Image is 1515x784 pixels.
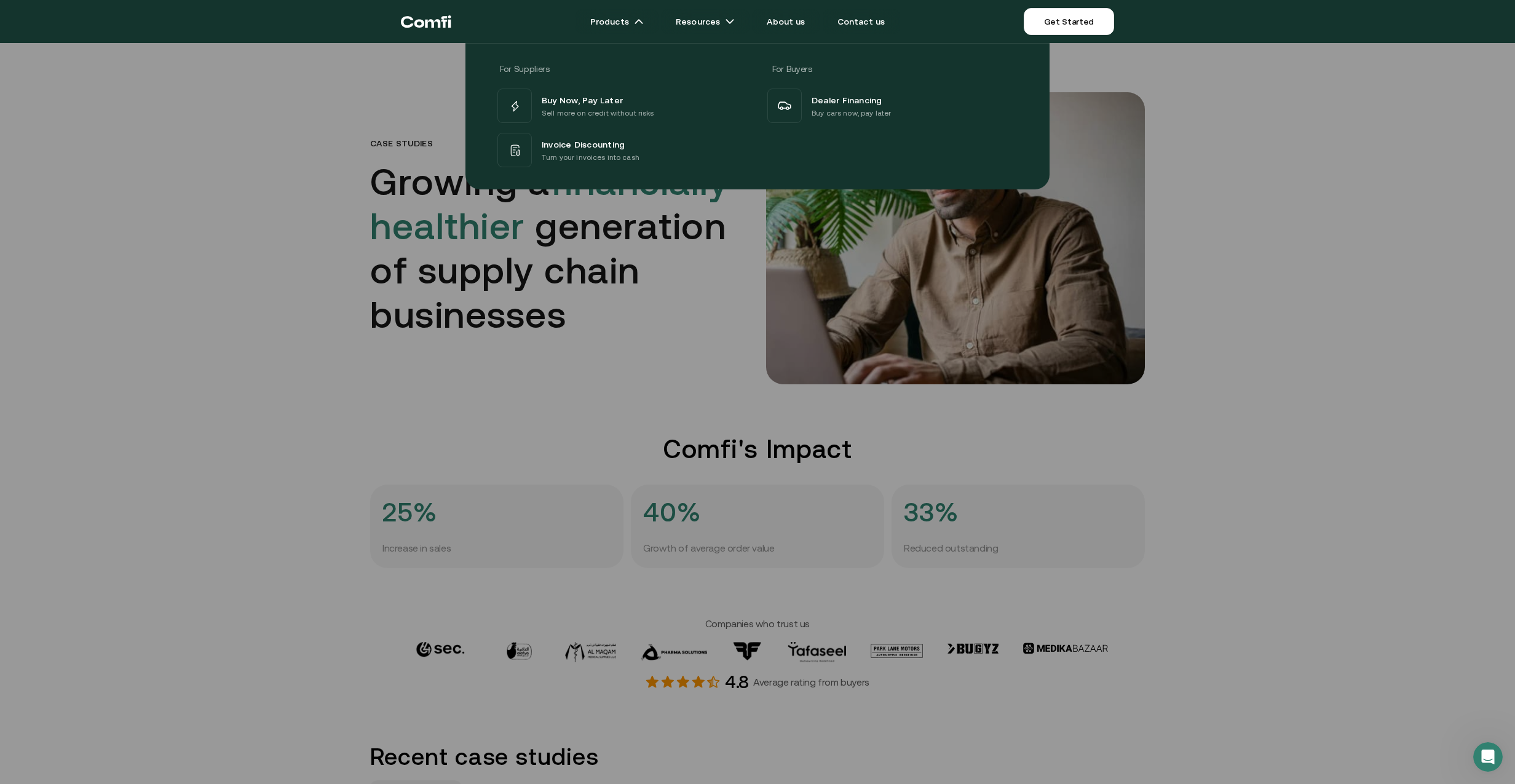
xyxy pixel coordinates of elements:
[542,92,623,107] span: Buy Now, Pay Later
[725,17,735,26] img: arrow icons
[401,3,451,40] a: Return to the top of the Comfi home page
[752,9,820,34] a: About us
[661,9,750,34] a: Resourcesarrow icons
[495,86,750,125] a: Buy Now, Pay LaterSell more on credit without risks
[542,107,654,119] p: Sell more on credit without risks
[500,64,549,74] span: For Suppliers
[495,130,750,170] a: Invoice DiscountingTurn your invoices into cash
[576,9,659,34] a: Productsarrow icons
[542,137,625,151] span: Invoice Discounting
[634,17,644,26] img: arrow icons
[1024,8,1114,35] a: Get Started
[542,151,639,164] p: Turn your invoices into cash
[772,64,812,74] span: For Buyers
[823,9,900,34] a: Contact us
[765,86,1020,125] a: Dealer FinancingBuy cars now, pay later
[812,107,891,119] p: Buy cars now, pay later
[812,92,882,107] span: Dealer Financing
[1473,742,1503,772] iframe: Intercom live chat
